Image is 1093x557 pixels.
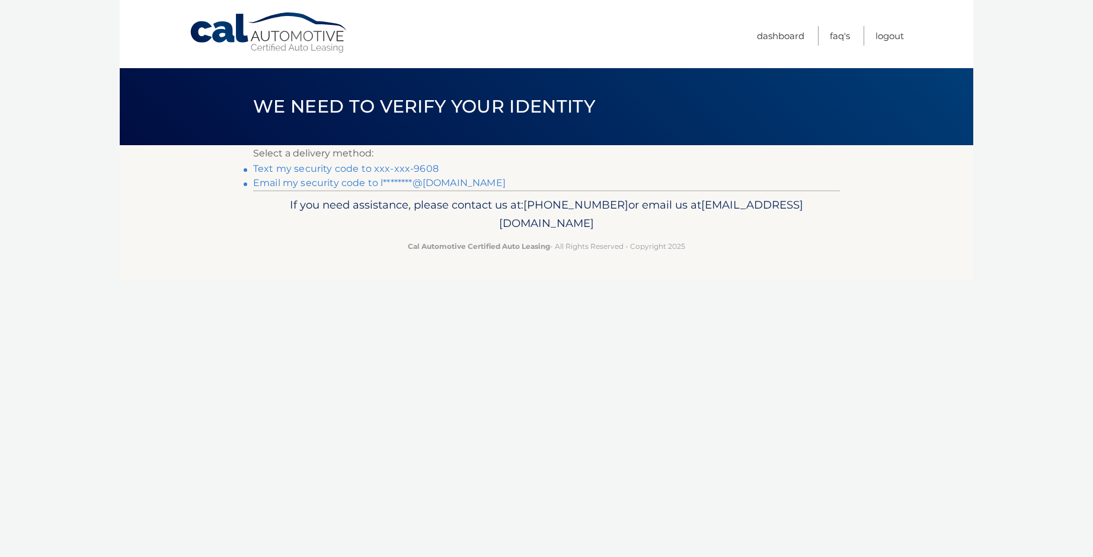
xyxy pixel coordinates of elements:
span: [PHONE_NUMBER] [523,198,628,212]
p: - All Rights Reserved - Copyright 2025 [261,240,832,252]
strong: Cal Automotive Certified Auto Leasing [408,242,550,251]
a: Text my security code to xxx-xxx-9608 [253,163,439,174]
span: We need to verify your identity [253,95,595,117]
a: Email my security code to l********@[DOMAIN_NAME] [253,177,506,188]
a: Dashboard [757,26,804,46]
p: If you need assistance, please contact us at: or email us at [261,196,832,233]
a: Cal Automotive [189,12,349,54]
a: FAQ's [830,26,850,46]
a: Logout [875,26,904,46]
p: Select a delivery method: [253,145,840,162]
